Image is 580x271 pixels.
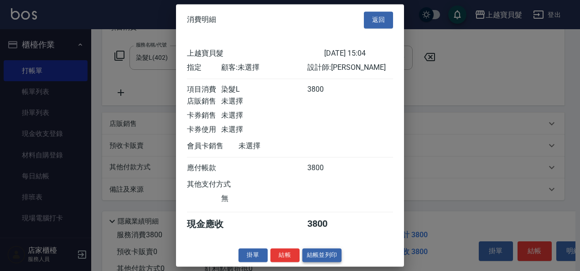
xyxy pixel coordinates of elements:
[187,63,221,73] div: 指定
[221,97,307,106] div: 未選擇
[221,194,307,203] div: 無
[238,141,324,151] div: 未選擇
[221,111,307,120] div: 未選擇
[187,163,221,173] div: 應付帳款
[324,49,393,58] div: [DATE] 15:04
[221,63,307,73] div: 顧客: 未選擇
[187,97,221,106] div: 店販銷售
[302,248,342,262] button: 結帳並列印
[187,180,256,189] div: 其他支付方式
[307,218,342,230] div: 3800
[364,11,393,28] button: 返回
[307,163,342,173] div: 3800
[238,248,268,262] button: 掛單
[187,141,238,151] div: 會員卡銷售
[307,63,393,73] div: 設計師: [PERSON_NAME]
[187,49,324,58] div: 上越寶貝髮
[270,248,300,262] button: 結帳
[187,125,221,135] div: 卡券使用
[307,85,342,94] div: 3800
[187,218,238,230] div: 現金應收
[187,85,221,94] div: 項目消費
[187,16,216,25] span: 消費明細
[221,85,307,94] div: 染髮L
[221,125,307,135] div: 未選擇
[187,111,221,120] div: 卡券銷售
